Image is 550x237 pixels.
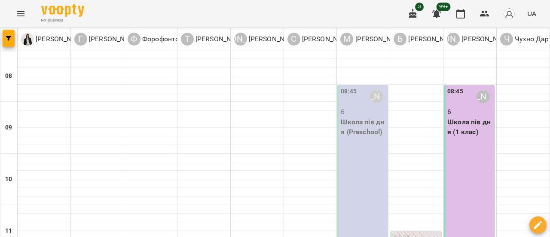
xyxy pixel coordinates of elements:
[353,34,407,44] p: [PERSON_NAME]
[341,117,386,137] p: Школа пів дня (Preschool)
[370,90,383,103] div: Мінакова Олена
[394,33,460,46] a: Б [PERSON_NAME]
[340,33,353,46] div: М
[437,3,451,11] span: 99+
[341,107,386,117] p: 6
[287,33,300,46] div: С
[447,87,463,96] label: 08:45
[460,34,513,44] p: [PERSON_NAME]
[394,33,406,46] div: Б
[287,33,354,46] a: С [PERSON_NAME]
[447,33,513,46] div: Ануфрієва Ксенія
[447,33,513,46] a: [PERSON_NAME] [PERSON_NAME]
[406,34,460,44] p: [PERSON_NAME]
[74,33,141,46] a: Г [PERSON_NAME]
[10,3,31,24] button: Menu
[247,34,301,44] p: [PERSON_NAME]
[41,18,84,23] span: For Business
[415,3,424,11] span: 3
[74,33,87,46] div: Г
[5,71,12,81] h6: 08
[87,34,141,44] p: [PERSON_NAME]
[300,34,354,44] p: [PERSON_NAME]
[447,117,493,137] p: Школа пів дня (1 клас)
[181,33,194,46] div: Т
[41,4,84,17] img: Voopty Logo
[340,33,407,46] a: М [PERSON_NAME]
[5,175,12,184] h6: 10
[5,226,12,236] h6: 11
[34,34,88,44] p: [PERSON_NAME]
[234,33,301,46] a: [PERSON_NAME] [PERSON_NAME]
[500,33,513,46] div: Ч
[394,33,460,46] div: Білошицька Діана
[477,90,489,103] div: Ануфрієва Ксенія
[181,33,247,46] a: Т [PERSON_NAME]
[287,33,354,46] div: Собченко Катерина
[234,33,247,46] div: [PERSON_NAME]
[527,9,536,18] span: UA
[128,33,209,46] a: Ф Форофонтова Олена
[128,33,141,46] div: Ф
[5,123,12,132] h6: 09
[447,107,493,117] p: 6
[21,33,88,46] a: К [PERSON_NAME]
[141,34,209,44] p: Форофонтова Олена
[447,33,460,46] div: [PERSON_NAME]
[194,34,247,44] p: [PERSON_NAME]
[21,33,34,46] img: К
[341,87,357,96] label: 08:45
[503,8,515,20] img: avatar_s.png
[524,6,540,22] button: UA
